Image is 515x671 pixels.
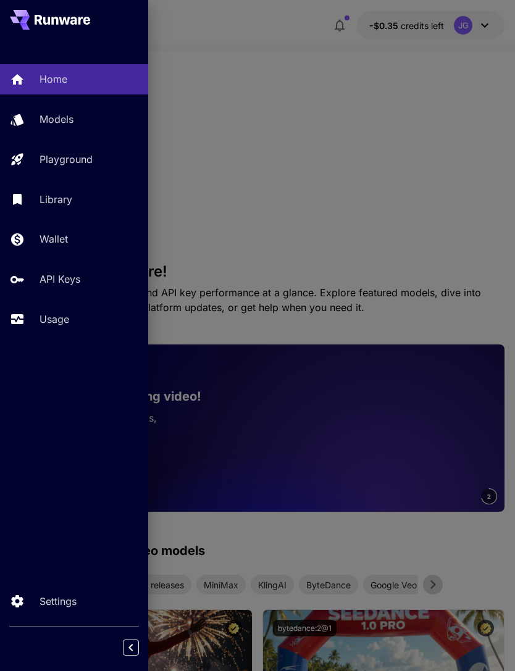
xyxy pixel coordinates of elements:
[132,636,148,659] div: Collapse sidebar
[40,72,67,86] p: Home
[40,272,80,286] p: API Keys
[40,312,69,327] p: Usage
[40,231,68,246] p: Wallet
[123,640,139,656] button: Collapse sidebar
[40,152,93,167] p: Playground
[40,594,77,609] p: Settings
[40,192,72,207] p: Library
[40,112,73,127] p: Models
